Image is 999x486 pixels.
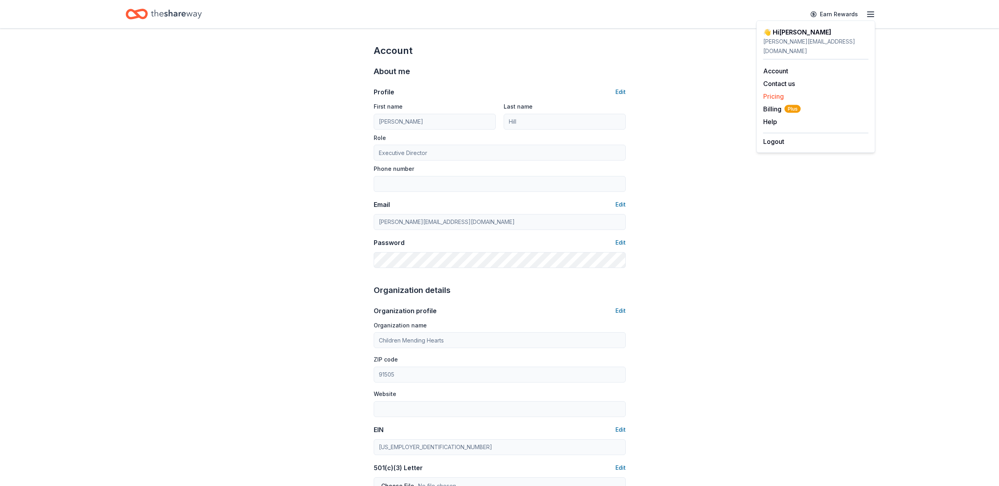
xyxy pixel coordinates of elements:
button: Edit [615,87,626,97]
label: Last name [504,103,533,111]
button: Help [763,117,777,126]
button: Edit [615,238,626,247]
button: Logout [763,137,784,146]
label: Phone number [374,165,414,173]
button: Edit [615,463,626,473]
button: Edit [615,306,626,316]
button: Edit [615,200,626,209]
div: [PERSON_NAME][EMAIL_ADDRESS][DOMAIN_NAME] [763,37,869,56]
div: Password [374,238,405,247]
a: Account [763,67,788,75]
span: Plus [785,105,801,113]
button: BillingPlus [763,104,801,114]
input: 12-3456789 [374,439,626,455]
div: Profile [374,87,394,97]
label: Role [374,134,386,142]
button: Contact us [763,79,795,88]
a: Earn Rewards [806,7,863,21]
div: 👋 Hi [PERSON_NAME] [763,27,869,37]
div: Email [374,200,390,209]
label: First name [374,103,403,111]
label: ZIP code [374,356,398,364]
div: Account [374,44,626,57]
div: About me [374,65,626,78]
label: Website [374,390,396,398]
label: Organization name [374,321,427,329]
button: Edit [615,425,626,434]
span: Billing [763,104,801,114]
div: EIN [374,425,384,434]
a: Home [126,5,202,23]
input: 12345 (U.S. only) [374,367,626,383]
div: Organization details [374,284,626,297]
a: Pricing [763,92,784,100]
div: 501(c)(3) Letter [374,463,423,473]
div: Organization profile [374,306,437,316]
